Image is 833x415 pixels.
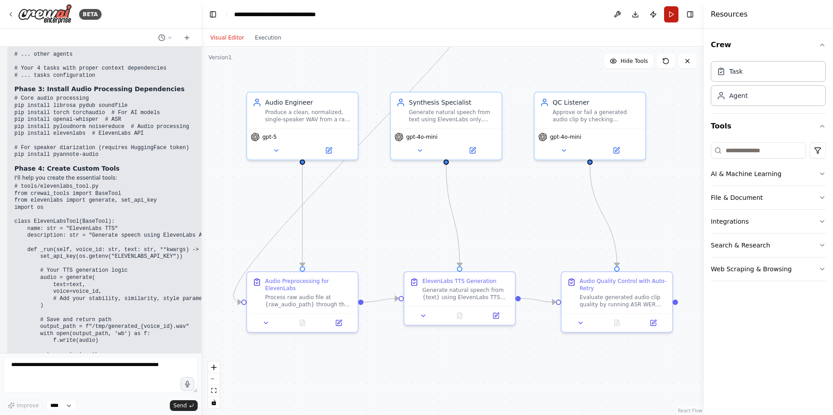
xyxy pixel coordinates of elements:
button: Click to speak your automation idea [181,377,194,391]
button: Integrations [711,210,826,233]
button: Hide Tools [604,54,653,68]
button: zoom out [208,373,220,385]
g: Edge from 7eb4d909-73c8-4892-8605-4e81b8019df6 to cd8353c3-cf94-4d7a-b586-b4af61202792 [298,165,307,266]
div: Approve or fail a generated audio clip by checking intelligibility (ASR WER) and voice fidelity (... [553,109,640,123]
button: Hide left sidebar [207,8,219,21]
div: QC Listener [553,98,640,107]
button: No output available [441,310,479,321]
button: toggle interactivity [208,397,220,408]
button: Open in side panel [480,310,511,321]
button: Improve [4,400,43,411]
button: zoom in [208,362,220,373]
div: React Flow controls [208,362,220,408]
button: File & Document [711,186,826,209]
button: Switch to previous chat [155,32,176,43]
div: Produce a clean, normalized, single-speaker WAV from a raw upload, ready for ElevenLabs cloning/T... [265,109,352,123]
div: Task [729,67,743,76]
code: # Core audio processing pip install librosa pydub soundfile pip install torch torchaudio # For AI... [14,95,189,158]
button: fit view [208,385,220,397]
div: Synthesis Specialist [409,98,496,107]
code: # tools/elevenlabs_tool.py from crewai_tools import BaseTool from elevenlabs import generate, set... [14,183,215,358]
button: Start a new chat [180,32,194,43]
div: Audio Quality Control with Auto-RetryEvaluate generated audio clip quality by running ASR WER ana... [561,271,673,333]
span: gpt-5 [262,133,277,141]
button: No output available [598,318,636,328]
div: Version 1 [208,54,232,61]
span: Improve [17,402,39,409]
button: Search & Research [711,234,826,257]
div: Agent [729,91,748,100]
div: Synthesis SpecialistGenerate natural speech from text using ElevenLabs only, tuning stability/sim... [390,92,502,160]
img: Logo [18,4,72,24]
button: Hide right sidebar [684,8,696,21]
button: No output available [284,318,322,328]
button: Open in side panel [591,145,642,156]
button: Open in side panel [638,318,669,328]
span: gpt-4o-mini [550,133,581,141]
strong: Phase 4: Create Custom Tools [14,165,120,172]
div: Tools [711,139,826,288]
button: AI & Machine Learning [711,162,826,185]
div: Generate natural speech from text using ElevenLabs only, tuning stability/similarity/style/speed ... [409,109,496,123]
g: Edge from 5fb332f6-f88e-478d-abc8-cca0a0f4f510 to 2b75238e-fb6f-477f-ba9b-d758fcd31e35 [521,294,556,307]
div: BETA [79,9,102,20]
strong: Phase 3: Install Audio Processing Dependencies [14,85,185,93]
span: Send [173,402,187,409]
button: Open in side panel [323,318,354,328]
button: Web Scraping & Browsing [711,257,826,281]
button: Execution [249,32,287,43]
nav: breadcrumb [234,10,335,19]
div: Process raw audio file at {raw_audio_path} through the complete audio preprocessing pipeline for ... [265,294,352,308]
div: Audio Quality Control with Auto-Retry [580,278,667,292]
h4: Resources [711,9,748,20]
div: Audio Engineer [265,98,352,107]
button: Crew [711,32,826,57]
div: Evaluate generated audio clip quality by running ASR WER analysis and speaker similarity checks. ... [580,294,667,308]
button: Open in side panel [303,145,354,156]
span: gpt-4o-mini [406,133,438,141]
div: QC ListenerApprove or fail a generated audio clip by checking intelligibility (ASR WER) and voice... [534,92,646,160]
button: Visual Editor [205,32,249,43]
g: Edge from ebfc5a74-cc3e-4f8b-bcb1-4fec689617f8 to 2b75238e-fb6f-477f-ba9b-d758fcd31e35 [585,165,621,266]
g: Edge from cd8353c3-cf94-4d7a-b586-b4af61202792 to 5fb332f6-f88e-478d-abc8-cca0a0f4f510 [363,294,399,307]
div: Crew [711,57,826,113]
div: Audio Preprocessing for ElevenLabsProcess raw audio file at {raw_audio_path} through the complete... [246,271,359,333]
div: ElevenLabs TTS GenerationGenerate natural speech from {text} using ElevenLabs TTS with voice ID {... [403,271,516,326]
span: Hide Tools [620,57,648,65]
div: Audio EngineerProduce a clean, normalized, single-speaker WAV from a raw upload, ready for Eleven... [246,92,359,160]
p: I'll help you create the essential tools: [14,175,357,182]
div: Audio Preprocessing for ElevenLabs [265,278,352,292]
div: ElevenLabs TTS Generation [422,278,496,285]
a: React Flow attribution [678,408,702,413]
g: Edge from 6d2b04a2-eb66-494c-9585-726444426a2d to 5fb332f6-f88e-478d-abc8-cca0a0f4f510 [442,165,464,266]
div: Generate natural speech from {text} using ElevenLabs TTS with voice ID {voice_id}. Use mode {mode... [422,287,510,301]
button: Send [170,400,198,411]
button: Open in side panel [447,145,498,156]
button: Tools [711,114,826,139]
